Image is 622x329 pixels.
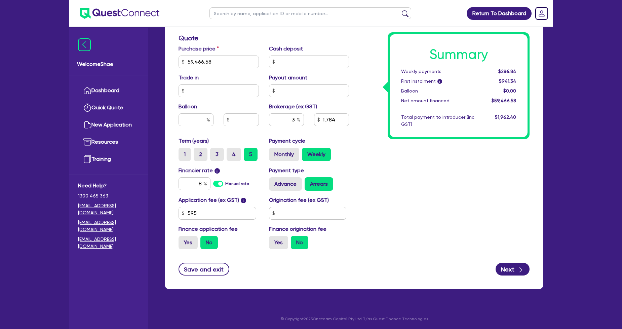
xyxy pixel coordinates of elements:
[179,225,238,233] label: Finance application fee
[83,104,91,112] img: quick-quote
[179,103,197,111] label: Balloon
[78,192,139,199] span: 1300 465 363
[83,121,91,129] img: new-application
[78,151,139,168] a: Training
[78,116,139,134] a: New Application
[269,45,303,53] label: Cash deposit
[225,181,249,187] label: Manual rate
[209,7,411,19] input: Search by name, application ID or mobile number...
[396,68,479,75] div: Weekly payments
[401,46,516,63] h1: Summary
[269,103,317,111] label: Brokerage (ex GST)
[269,167,304,175] label: Payment type
[78,182,139,190] span: Need Help?
[291,236,308,249] label: No
[78,236,139,250] a: [EMAIL_ADDRESS][DOMAIN_NAME]
[179,263,229,276] button: Save and exit
[496,263,530,276] button: Next
[269,196,329,204] label: Origination fee (ex GST)
[78,38,91,51] img: icon-menu-close
[305,177,333,191] label: Arrears
[269,74,307,82] label: Payout amount
[83,155,91,163] img: training
[77,60,140,68] span: Welcome Shae
[78,82,139,99] a: Dashboard
[241,198,246,203] span: i
[269,225,326,233] label: Finance origination fee
[78,99,139,116] a: Quick Quote
[210,148,224,161] label: 3
[179,74,199,82] label: Trade in
[215,168,220,174] span: i
[396,114,479,128] div: Total payment to introducer (inc GST)
[227,148,241,161] label: 4
[179,236,198,249] label: Yes
[269,137,305,145] label: Payment cycle
[302,148,331,161] label: Weekly
[396,87,479,95] div: Balloon
[78,202,139,216] a: [EMAIL_ADDRESS][DOMAIN_NAME]
[467,7,532,20] a: Return To Dashboard
[78,134,139,151] a: Resources
[179,196,239,204] label: Application fee (ex GST)
[437,79,442,84] span: i
[244,148,258,161] label: 5
[160,316,548,322] p: © Copyright 2025 Oneteam Capital Pty Ltd T/as Quest Finance Technologies
[269,177,302,191] label: Advance
[83,138,91,146] img: resources
[495,114,516,120] span: $1,962.40
[396,78,479,85] div: First instalment
[78,219,139,233] a: [EMAIL_ADDRESS][DOMAIN_NAME]
[503,88,516,94] span: $0.00
[80,8,159,19] img: quest-connect-logo-blue
[269,148,299,161] label: Monthly
[200,236,218,249] label: No
[194,148,207,161] label: 2
[492,98,516,103] span: $59,466.58
[498,69,516,74] span: $286.84
[179,137,209,145] label: Term (years)
[396,97,479,104] div: Net amount financed
[533,5,550,22] a: Dropdown toggle
[499,78,516,84] span: $941.34
[179,45,219,53] label: Purchase price
[179,148,191,161] label: 1
[269,236,288,249] label: Yes
[179,167,220,175] label: Financier rate
[179,34,349,42] h3: Quote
